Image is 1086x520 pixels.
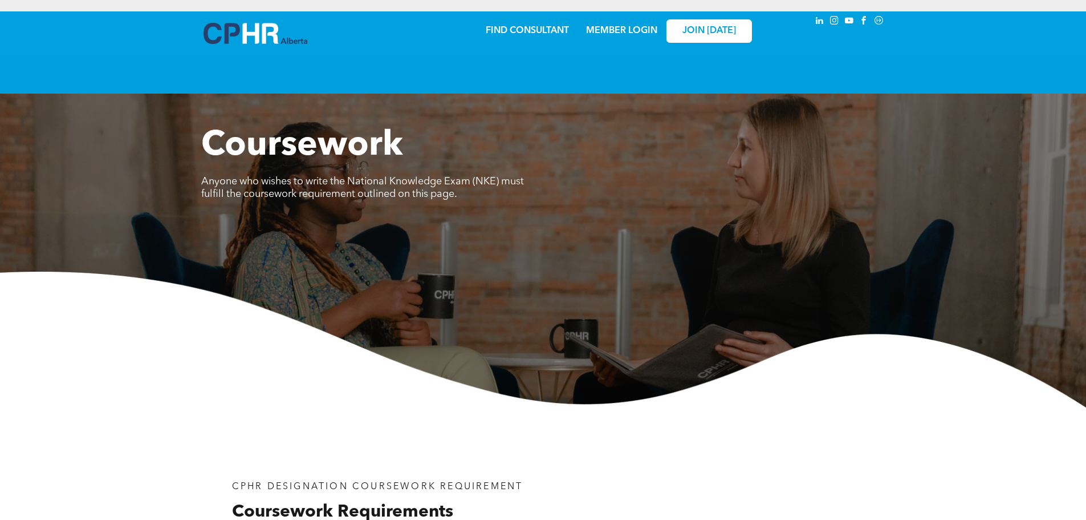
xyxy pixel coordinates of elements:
a: JOIN [DATE] [666,19,752,43]
a: facebook [858,14,871,30]
a: youtube [843,14,856,30]
span: Coursework [201,129,403,163]
img: A blue and white logo for cp alberta [204,23,307,44]
span: JOIN [DATE] [682,26,736,37]
span: Anyone who wishes to write the National Knowledge Exam (NKE) must fulfill the coursework requirem... [201,176,524,199]
a: Social network [873,14,885,30]
a: FIND CONSULTANT [486,26,569,35]
a: MEMBER LOGIN [586,26,657,35]
a: instagram [828,14,841,30]
a: linkedin [814,14,826,30]
span: CPHR DESIGNATION COURSEWORK REQUIREMENT [232,482,523,491]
